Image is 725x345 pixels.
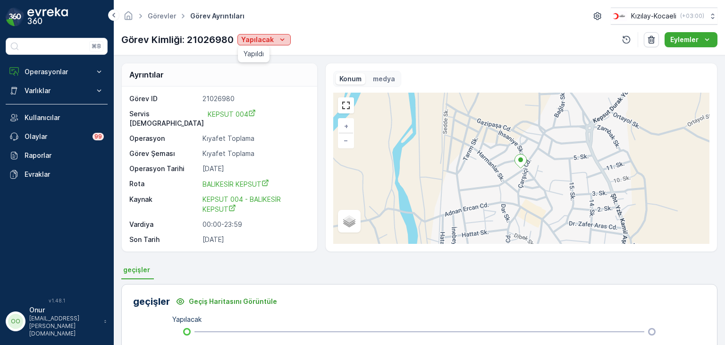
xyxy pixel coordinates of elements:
[202,164,307,173] p: [DATE]
[129,220,199,229] p: Vardiya
[8,314,23,329] div: OO
[208,109,307,128] a: KEPSUT 004
[202,235,307,244] p: [DATE]
[129,235,199,244] p: Son Tarih
[6,146,108,165] a: Raporlar
[133,294,170,309] p: geçişler
[237,34,291,45] button: Yapılacak
[6,127,108,146] a: Olaylar99
[29,315,99,337] p: [EMAIL_ADDRESS][PERSON_NAME][DOMAIN_NAME]
[123,265,150,275] span: geçişler
[339,74,362,84] p: Konum
[202,179,307,189] a: BALIKESİR KEPSUT
[6,108,108,127] a: Kullanıcılar
[25,170,104,179] p: Evraklar
[25,67,89,77] p: Operasyonlar
[129,195,199,214] p: Kaynak
[123,14,134,22] a: Ana Sayfa
[129,164,199,173] p: Operasyon Tarihi
[129,149,199,158] p: Görev Şeması
[25,151,104,160] p: Raporlar
[202,250,307,259] p: -
[170,294,283,309] button: Geçiş Haritasını Görüntüle
[339,98,353,112] a: View Fullscreen
[6,298,108,303] span: v 1.48.1
[29,305,99,315] p: Onur
[129,109,204,128] p: Servis [DEMOGRAPHIC_DATA]
[373,74,395,84] p: medya
[611,8,717,25] button: Kızılay-Kocaeli(+03:00)
[202,149,307,158] p: Kıyafet Toplama
[129,250,199,259] p: Zaman Çerçevesi
[244,49,264,59] span: Yapıldı
[611,11,627,21] img: k%C4%B1z%C4%B1lay_0jL9uU1.png
[344,122,348,130] span: +
[665,32,717,47] button: Eylemler
[188,11,246,21] span: Görev Ayrıntıları
[25,86,89,95] p: Varlıklar
[339,211,360,232] a: Layers
[680,12,704,20] p: ( +03:00 )
[25,132,87,141] p: Olaylar
[202,220,307,229] p: 00:00-23:59
[241,35,274,44] p: Yapılacak
[129,69,164,80] p: Ayrıntılar
[6,62,108,81] button: Operasyonlar
[121,33,234,47] p: Görev Kimliği: 21026980
[129,94,199,103] p: Görev ID
[27,8,68,26] img: logo_dark-DEwI_e13.png
[202,195,307,214] a: KEPSUT 004 - BALIKESİR KEPSUT
[6,8,25,26] img: logo
[631,11,676,21] p: Kızılay-Kocaeli
[238,45,270,62] ul: Yapılacak
[208,110,256,118] span: KEPSUT 004
[129,179,199,189] p: Rota
[202,180,269,188] span: BALIKESİR KEPSUT
[202,94,307,103] p: 21026980
[6,305,108,337] button: OOOnur[EMAIL_ADDRESS][PERSON_NAME][DOMAIN_NAME]
[129,134,199,143] p: Operasyon
[25,113,104,122] p: Kullanıcılar
[339,133,353,147] a: Uzaklaştır
[202,134,307,143] p: Kıyafet Toplama
[94,133,102,140] p: 99
[670,35,699,44] p: Eylemler
[189,297,277,306] p: Geçiş Haritasını Görüntüle
[92,43,101,50] p: ⌘B
[339,119,353,133] a: Yakınlaştır
[148,12,176,20] a: Görevler
[6,81,108,100] button: Varlıklar
[172,315,202,324] p: Yapılacak
[202,195,283,213] span: KEPSUT 004 - BALIKESİR KEPSUT
[344,136,348,144] span: −
[6,165,108,184] a: Evraklar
